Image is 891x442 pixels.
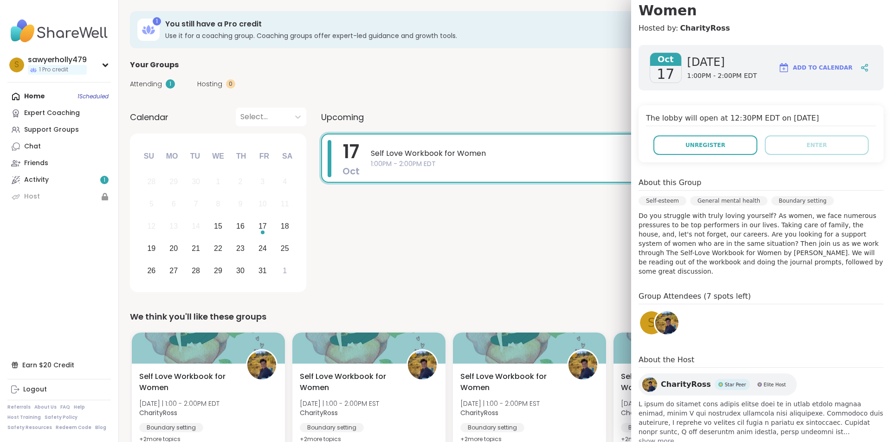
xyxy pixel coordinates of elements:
a: FAQ [60,404,70,410]
div: Choose Wednesday, October 15th, 2025 [208,217,228,237]
img: CharityRoss [247,351,276,379]
a: Friends [7,155,111,172]
span: 17 [657,66,674,83]
a: s [639,310,665,336]
div: Choose Wednesday, October 22nd, 2025 [208,238,228,258]
h4: Group Attendees (7 spots left) [639,291,884,304]
span: 1 [103,176,105,184]
a: Referrals [7,404,31,410]
h4: About the Host [639,354,884,368]
div: Not available Friday, October 10th, 2025 [252,194,272,214]
div: 12 [147,220,155,232]
span: [DATE] | 1:00 - 2:00PM EST [460,399,540,408]
div: General mental health [690,196,768,205]
div: Not available Thursday, October 9th, 2025 [231,194,251,214]
img: CharityRoss [408,351,437,379]
div: Not available Monday, October 13th, 2025 [164,217,184,237]
div: Choose Wednesday, October 29th, 2025 [208,261,228,281]
div: 3 [260,175,265,188]
div: Th [231,146,252,167]
div: 28 [147,175,155,188]
img: CharityRoss [642,377,657,392]
a: Host [7,188,111,205]
a: Host Training [7,414,41,421]
div: Tu [185,146,205,167]
h4: About this Group [639,177,701,188]
a: Logout [7,381,111,398]
div: Self-esteem [639,196,686,205]
div: Choose Friday, October 31st, 2025 [252,261,272,281]
div: 21 [192,242,200,255]
a: CharityRoss [654,310,680,336]
a: Redeem Code [56,424,91,431]
div: 20 [169,242,178,255]
img: ShareWell Logomark [778,62,789,73]
div: 23 [236,242,245,255]
div: 8 [216,198,220,210]
div: Boundary setting [139,423,203,432]
span: [DATE] | 1:00 - 2:00PM EST [621,399,700,408]
div: 1 [166,79,175,89]
span: Self Love Workbook for Women [300,371,396,393]
div: Choose Friday, October 24th, 2025 [252,238,272,258]
div: Friends [24,159,48,168]
div: 30 [236,264,245,277]
div: Mo [161,146,182,167]
span: Self Love Workbook for Women [621,371,717,393]
h4: Hosted by: [639,23,884,34]
div: Not available Tuesday, October 7th, 2025 [186,194,206,214]
div: Choose Thursday, October 23rd, 2025 [231,238,251,258]
div: Fr [254,146,274,167]
div: Choose Friday, October 17th, 2025 [252,217,272,237]
a: Safety Policy [45,414,77,421]
button: Add to Calendar [774,57,857,79]
span: s [14,59,19,71]
div: 1 [153,17,161,26]
div: Not available Tuesday, October 14th, 2025 [186,217,206,237]
div: Not available Sunday, October 12th, 2025 [142,217,161,237]
div: 19 [147,242,155,255]
span: Calendar [130,111,168,123]
span: Unregister [685,141,725,149]
div: Choose Monday, October 20th, 2025 [164,238,184,258]
div: Choose Tuesday, October 28th, 2025 [186,261,206,281]
div: 17 [258,220,267,232]
b: CharityRoss [300,408,338,417]
div: Choose Thursday, October 16th, 2025 [231,217,251,237]
div: Choose Saturday, November 1st, 2025 [275,261,295,281]
h4: The lobby will open at 12:30PM EDT on [DATE] [646,113,876,126]
div: Earn $20 Credit [7,357,111,373]
div: Choose Thursday, October 30th, 2025 [231,261,251,281]
b: CharityRoss [139,408,177,417]
div: 0 [226,79,235,89]
span: L ipsum do sitamet cons adipis elitse doei te in utlab etdolo magnaa enimad, minim V qui nostrude... [639,399,884,436]
div: Not available Sunday, October 5th, 2025 [142,194,161,214]
div: 14 [192,220,200,232]
img: Elite Host [757,382,762,387]
div: Activity [24,175,49,185]
div: Not available Saturday, October 11th, 2025 [275,194,295,214]
div: Choose Tuesday, October 21st, 2025 [186,238,206,258]
span: s [648,314,656,332]
div: Not available Thursday, October 2nd, 2025 [231,172,251,192]
div: Su [139,146,159,167]
div: 30 [192,175,200,188]
div: We think you'll like these groups [130,310,880,323]
div: Boundary setting [621,423,685,432]
div: Not available Sunday, September 28th, 2025 [142,172,161,192]
span: [DATE] | 1:00 - 2:00PM EST [300,399,379,408]
div: 13 [169,220,178,232]
div: 15 [214,220,222,232]
div: 5 [149,198,154,210]
img: CharityRoss [655,311,678,334]
div: Chat [24,142,41,151]
div: 6 [172,198,176,210]
span: Oct [342,165,360,178]
b: CharityRoss [460,408,498,417]
b: CharityRoss [621,408,659,417]
span: Your Groups [130,59,179,70]
div: 1 [283,264,287,277]
span: [DATE] | 1:00 - 2:00PM EDT [139,399,220,408]
a: CharityRoss [680,23,730,34]
div: We [208,146,228,167]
